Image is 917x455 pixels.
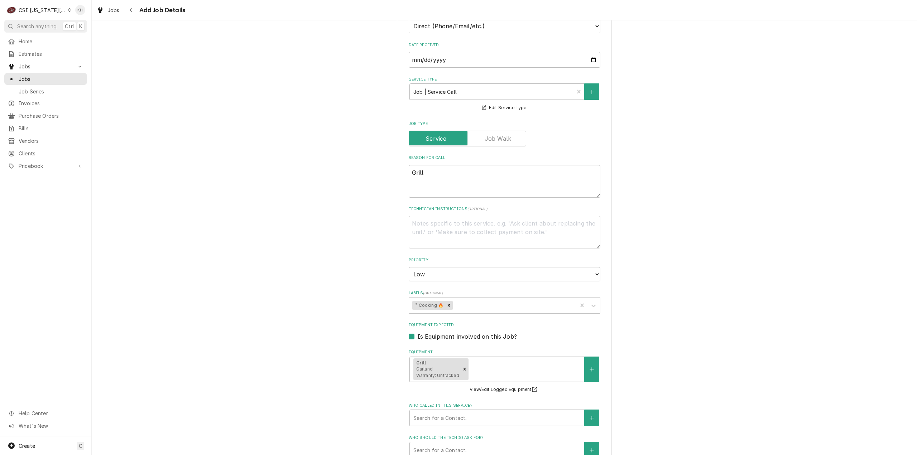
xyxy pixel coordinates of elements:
a: Estimates [4,48,87,60]
label: Service Type [409,77,600,82]
a: Go to What's New [4,420,87,432]
a: Bills [4,122,87,134]
span: ( optional ) [423,291,443,295]
label: Is Equipment involved on this Job? [417,332,517,341]
label: Date Received [409,42,600,48]
a: Invoices [4,97,87,109]
a: Clients [4,147,87,159]
label: Labels [409,290,600,296]
a: Go to Help Center [4,407,87,419]
a: Vendors [4,135,87,147]
a: Go to Jobs [4,60,87,72]
div: KH [75,5,85,15]
div: C [6,5,16,15]
a: Jobs [4,73,87,85]
span: Estimates [19,50,83,58]
label: Technician Instructions [409,206,600,212]
span: Garland Warranty: Untracked [416,366,459,378]
span: Purchase Orders [19,112,83,120]
div: Labels [409,290,600,314]
div: Reason For Call [409,155,600,197]
label: Reason For Call [409,155,600,161]
span: Bills [19,125,83,132]
a: Go to Pricebook [4,160,87,172]
span: K [79,23,82,30]
label: Equipment [409,349,600,355]
svg: Create New Contact [590,448,594,453]
span: Jobs [19,63,73,70]
label: Job Type [409,121,600,127]
label: Priority [409,257,600,263]
div: Priority [409,257,600,281]
span: Ctrl [65,23,74,30]
div: Remove [object Object] [461,358,469,381]
div: Remove ² Cooking 🔥 [445,301,453,310]
button: Navigate back [126,4,137,16]
svg: Create New Contact [590,416,594,421]
a: Job Series [4,86,87,97]
button: Create New Service [584,83,599,100]
label: Equipment Expected [409,322,600,328]
a: Purchase Orders [4,110,87,122]
button: Edit Service Type [481,103,527,112]
span: Search anything [17,23,57,30]
button: Create New Contact [584,410,599,426]
button: View/Edit Logged Equipment [469,385,540,394]
span: C [79,442,82,450]
span: Home [19,38,83,45]
div: Job Source [409,9,600,33]
button: Create New Equipment [584,357,599,382]
span: ( optional ) [467,207,488,211]
strong: Grill [416,360,426,366]
span: Add Job Details [137,5,185,15]
div: ² Cooking 🔥 [412,301,445,310]
span: Clients [19,150,83,157]
span: What's New [19,422,83,430]
label: Who should the tech(s) ask for? [409,435,600,441]
svg: Create New Equipment [590,367,594,372]
span: Jobs [107,6,120,14]
span: Help Center [19,410,83,417]
a: Jobs [94,4,123,16]
span: Invoices [19,100,83,107]
span: Jobs [19,75,83,83]
textarea: Grill [409,165,600,198]
span: Job Series [19,88,83,95]
div: CSI [US_STATE][GEOGRAPHIC_DATA]. [19,6,66,14]
div: Job Type [409,121,600,146]
div: CSI Kansas City.'s Avatar [6,5,16,15]
svg: Create New Service [590,89,594,95]
div: Technician Instructions [409,206,600,248]
div: Equipment [409,349,600,394]
div: Equipment Expected [409,322,600,340]
span: Pricebook [19,162,73,170]
span: Vendors [19,137,83,145]
div: Who called in this service? [409,403,600,426]
span: Create [19,443,35,449]
div: Date Received [409,42,600,68]
input: yyyy-mm-dd [409,52,600,68]
div: Kelsey Hetlage's Avatar [75,5,85,15]
div: Service Type [409,77,600,112]
a: Home [4,35,87,47]
button: Search anythingCtrlK [4,20,87,33]
label: Who called in this service? [409,403,600,408]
